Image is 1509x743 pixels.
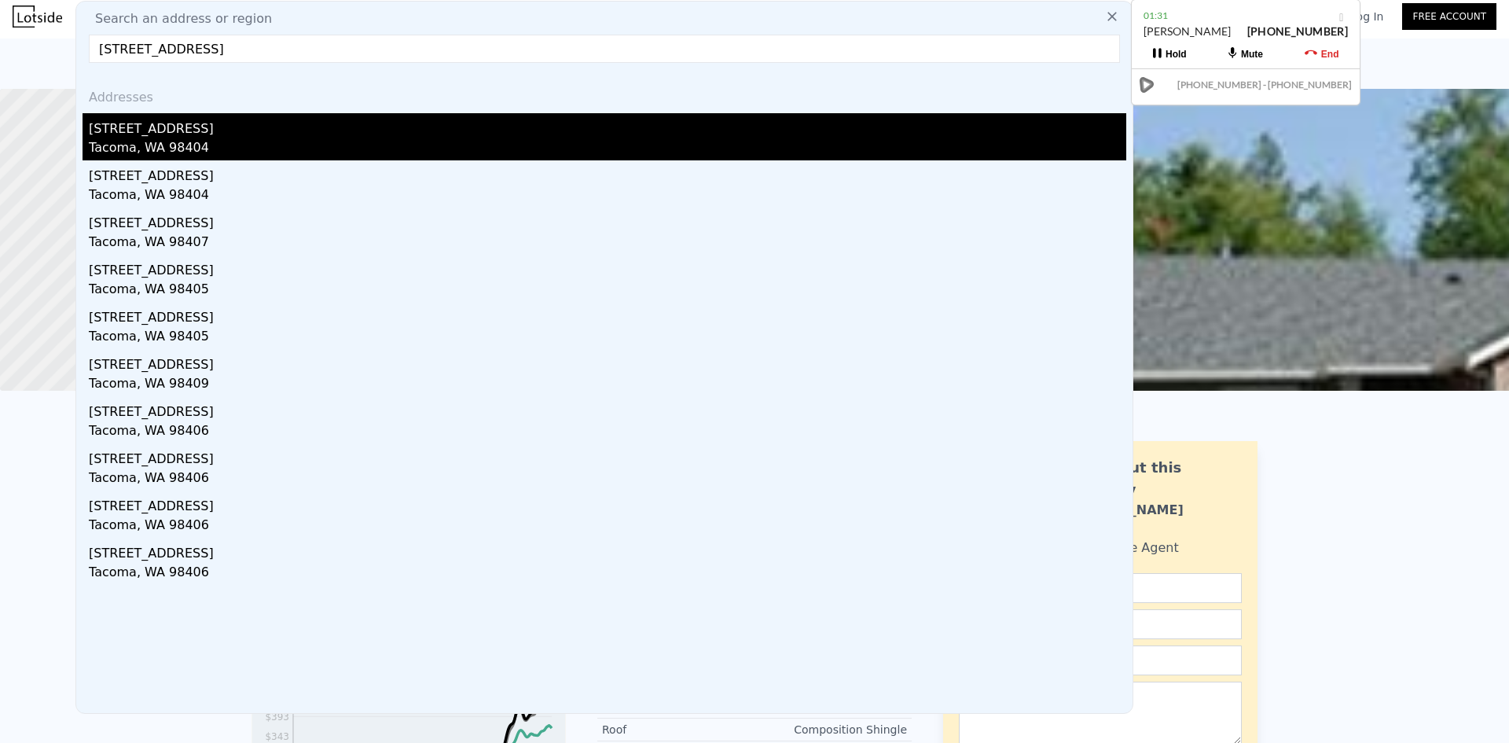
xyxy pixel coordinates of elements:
div: Tacoma, WA 98404 [89,186,1126,208]
div: [STREET_ADDRESS] [89,113,1126,138]
div: Roof [602,722,754,737]
div: Addresses [83,75,1126,113]
div: Tacoma, WA 98405 [89,327,1126,349]
tspan: $393 [265,712,289,723]
div: [STREET_ADDRESS] [89,160,1126,186]
div: [STREET_ADDRESS] [89,349,1126,374]
img: Lotside [13,6,62,28]
tspan: $343 [265,731,289,742]
div: [STREET_ADDRESS] [89,491,1126,516]
div: [PERSON_NAME] Bahadur [1067,501,1242,539]
span: Search an address or region [83,9,272,28]
div: Ask about this property [1067,457,1242,501]
div: Tacoma, WA 98405 [89,280,1126,302]
div: [STREET_ADDRESS] [89,302,1126,327]
div: Tacoma, WA 98406 [89,469,1126,491]
div: Tacoma, WA 98406 [89,516,1126,538]
div: Tacoma, WA 98406 [89,421,1126,443]
input: Enter an address, city, region, neighborhood or zip code [89,35,1120,63]
div: [STREET_ADDRESS] [89,538,1126,563]
div: Tacoma, WA 98404 [89,138,1126,160]
div: [STREET_ADDRESS] [89,443,1126,469]
div: Tacoma, WA 98409 [89,374,1126,396]
div: [STREET_ADDRESS] [89,208,1126,233]
div: Composition Shingle [754,722,907,737]
div: Tacoma, WA 98407 [89,233,1126,255]
a: Log In [1331,9,1402,24]
div: [STREET_ADDRESS] [89,396,1126,421]
div: [STREET_ADDRESS] [89,255,1126,280]
a: Free Account [1402,3,1496,30]
div: Tacoma, WA 98406 [89,563,1126,585]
